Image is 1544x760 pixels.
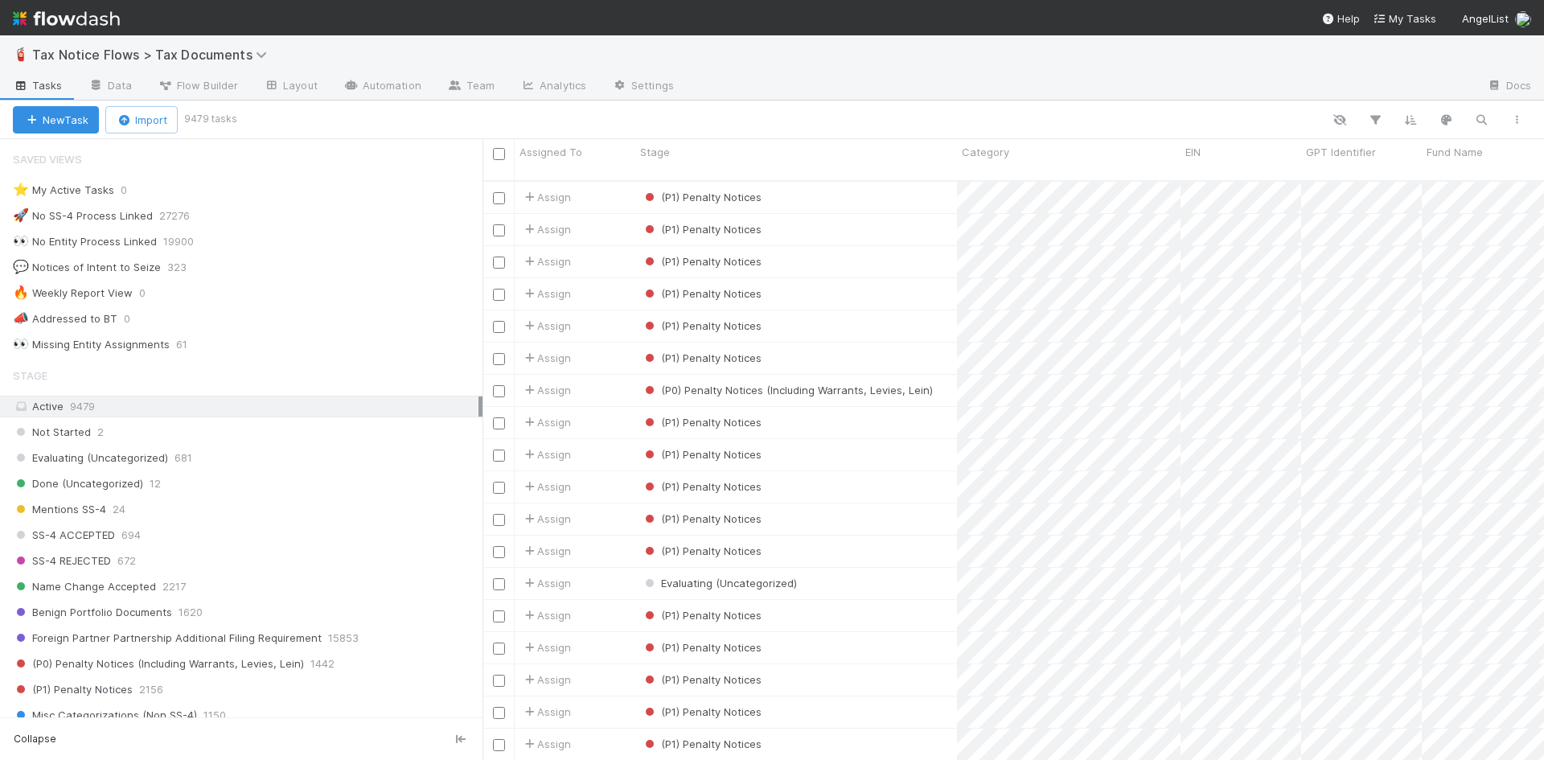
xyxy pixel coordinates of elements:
div: Assign [521,511,571,527]
input: Toggle Row Selected [493,739,505,751]
div: Addressed to BT [13,309,117,329]
button: NewTask [13,106,99,134]
span: Not Started [13,422,91,442]
img: logo-inverted-e16ddd16eac7371096b0.svg [13,5,120,32]
span: ⭐ [13,183,29,196]
span: 672 [117,551,136,571]
div: Assign [521,639,571,655]
span: (P1) Penalty Notices [642,287,762,300]
span: SS-4 ACCEPTED [13,525,115,545]
span: (P1) Penalty Notices [642,223,762,236]
a: Layout [251,74,331,100]
input: Toggle Row Selected [493,482,505,494]
input: Toggle Row Selected [493,417,505,429]
span: (P1) Penalty Notices [642,448,762,461]
input: Toggle Row Selected [493,450,505,462]
div: No SS-4 Process Linked [13,206,153,226]
span: 27276 [159,206,206,226]
input: Toggle Row Selected [493,353,505,365]
span: Fund Name [1427,144,1483,160]
span: Mentions SS-4 [13,499,106,520]
span: AngelList [1462,12,1509,25]
input: Toggle Row Selected [493,224,505,236]
span: 24 [113,499,125,520]
span: Assign [521,253,571,269]
span: (P1) Penalty Notices [642,416,762,429]
div: (P1) Penalty Notices [642,318,762,334]
span: 61 [176,335,203,355]
span: (P1) Penalty Notices [13,680,133,700]
span: (P0) Penalty Notices (Including Warrants, Levies, Lein) [642,384,933,396]
a: Team [434,74,507,100]
span: 12 [150,474,161,494]
span: 2 [97,422,104,442]
span: 👀 [13,337,29,351]
span: Assigned To [519,144,582,160]
div: Notices of Intent to Seize [13,257,161,277]
div: My Active Tasks [13,180,114,200]
span: Assign [521,543,571,559]
span: Done (Uncategorized) [13,474,143,494]
div: (P0) Penalty Notices (Including Warrants, Levies, Lein) [642,382,933,398]
span: Name Change Accepted [13,577,156,597]
span: 🧯 [13,47,29,61]
span: 2156 [139,680,163,700]
span: (P1) Penalty Notices [642,609,762,622]
div: Weekly Report View [13,283,133,303]
div: (P1) Penalty Notices [642,221,762,237]
span: (P1) Penalty Notices [642,351,762,364]
input: Toggle Row Selected [493,643,505,655]
span: (P1) Penalty Notices [642,641,762,654]
a: Settings [599,74,687,100]
span: Tax Notice Flows > Tax Documents [32,47,275,63]
div: (P1) Penalty Notices [642,189,762,205]
div: (P1) Penalty Notices [642,639,762,655]
input: Toggle Row Selected [493,514,505,526]
span: 1150 [203,705,226,725]
span: Assign [521,575,571,591]
span: Assign [521,607,571,623]
span: 2217 [162,577,186,597]
span: 1442 [310,654,335,674]
button: Import [105,106,178,134]
span: Benign Portfolio Documents [13,602,172,622]
input: Toggle Row Selected [493,289,505,301]
span: Assign [521,479,571,495]
input: Toggle Row Selected [493,257,505,269]
span: Assign [521,382,571,398]
span: Stage [640,144,670,160]
span: Misc Categorizations (Non SS-4) [13,705,197,725]
span: Assign [521,286,571,302]
div: Assign [521,189,571,205]
span: Assign [521,672,571,688]
input: Toggle Row Selected [493,610,505,622]
span: Evaluating (Uncategorized) [13,448,168,468]
span: 681 [175,448,192,468]
span: 0 [121,180,143,200]
div: No Entity Process Linked [13,232,157,252]
span: (P1) Penalty Notices [642,512,762,525]
span: Assign [521,318,571,334]
span: (P1) Penalty Notices [642,673,762,686]
span: Assign [521,446,571,462]
span: (P1) Penalty Notices [642,705,762,718]
input: Toggle Row Selected [493,578,505,590]
span: Assign [521,350,571,366]
span: Assign [521,414,571,430]
span: EIN [1185,144,1201,160]
span: Category [962,144,1009,160]
span: Assign [521,704,571,720]
span: Assign [521,736,571,752]
span: Saved Views [13,143,82,175]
